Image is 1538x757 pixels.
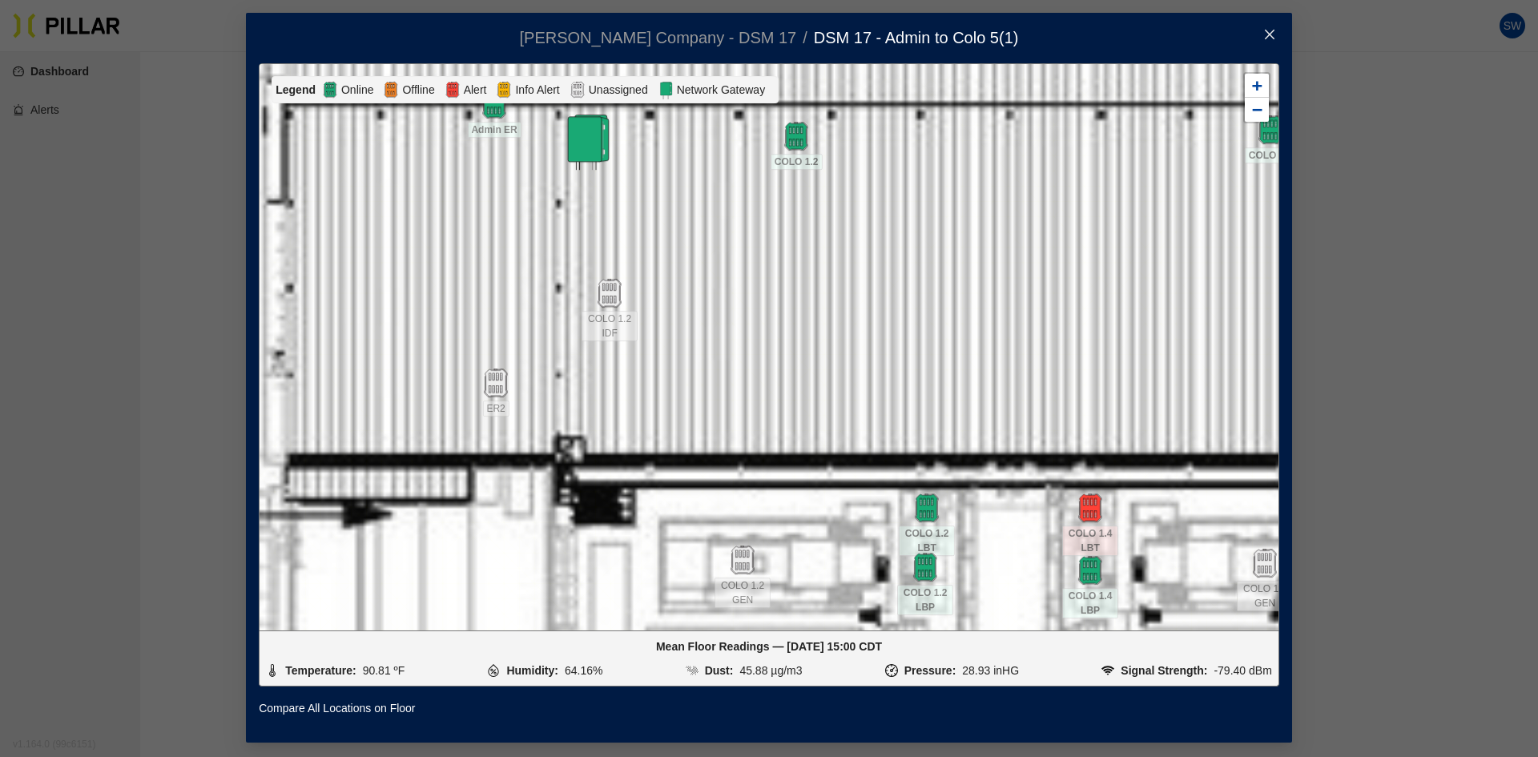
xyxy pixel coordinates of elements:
img: Marker [558,115,614,171]
div: Pressure: [904,662,956,679]
span: DSM 17 - Admin to Colo 5 ( 1 ) [814,29,1019,46]
span: [PERSON_NAME] Company - DSM 17 [520,29,797,46]
img: SIGNAL_RSSI [1101,664,1114,677]
div: COLO 1.2 LBP [897,554,953,582]
span: COLO 1.4 LBT [1062,526,1118,557]
img: Alert [445,80,461,99]
span: + [1252,75,1262,95]
img: TEMPERATURE [266,664,279,677]
img: pod-unassigned.895f376b.svg [1250,550,1279,578]
div: COLO 1.4 LBP [1062,557,1118,586]
span: Alert [461,81,490,99]
div: COLO 1.2 IDF [582,280,638,308]
span: COLO 1.2 IDF [582,312,638,342]
li: 90.81 ºF [266,662,405,679]
span: Unassigned [586,81,651,99]
div: COLO 1.4 [1242,116,1298,145]
div: Temperature: [285,662,356,679]
span: Online [338,81,376,99]
span: COLO 1.2 LBP [897,586,953,616]
span: COLO 1.4 LBP [1062,589,1118,619]
img: pod-action-alert.cfa918f9.svg [1076,494,1105,523]
img: PRESSURE [885,664,898,677]
span: Info Alert [512,81,562,99]
div: COLO 1.2 GEN [715,546,771,575]
span: COLO 1.4 GEN [1237,582,1293,612]
a: Zoom out [1245,98,1269,122]
img: pod-online.97050380.svg [1256,116,1285,145]
img: pod-online.97050380.svg [1076,557,1105,586]
div: COLO 1.4 LBT [1062,494,1118,523]
img: DUST [686,664,699,677]
div: COLO 1.2 [768,123,824,151]
img: pod-online.97050380.svg [911,554,940,582]
img: pod-unassigned.895f376b.svg [728,546,757,575]
div: ER2 [468,369,524,398]
div: Dust: [705,662,734,679]
li: -79.40 dBm [1101,662,1272,679]
div: COLO 1.4 GEN [1237,550,1293,578]
img: HUMIDITY [487,664,500,677]
span: − [1252,99,1262,119]
div: Admin ER [466,91,522,119]
span: ER2 [482,401,509,417]
img: pod-unassigned.895f376b.svg [595,280,624,308]
div: Humidity: [506,662,558,679]
a: Compare All Locations on Floor [259,699,415,717]
a: Zoom in [1245,74,1269,98]
li: 64.16% [487,662,602,679]
img: pod-unassigned.895f376b.svg [481,369,510,398]
button: Close [1247,13,1292,58]
span: Offline [399,81,437,99]
div: Signal Strength: [1121,662,1207,679]
img: Unassigned [570,80,586,99]
div: Mean Floor Readings — [DATE] 15:00 CDT [266,638,1272,655]
img: Alert [496,80,512,99]
div: Legend [276,81,322,99]
img: Network Gateway [658,80,674,99]
span: COLO 1.2 LBT [899,526,955,557]
img: pod-online.97050380.svg [480,91,509,119]
span: COLO 1.4 [1245,148,1297,164]
span: / [803,29,807,46]
span: COLO 1.2 GEN [715,578,771,609]
img: pod-online.97050380.svg [782,123,811,151]
span: COLO 1.2 [771,155,823,171]
span: Network Gateway [674,81,768,99]
li: 45.88 µg/m3 [686,662,803,679]
span: Admin ER [467,123,521,139]
li: 28.93 inHG [885,662,1019,679]
img: Offline [383,80,399,99]
span: close [1263,28,1276,41]
img: pod-online.97050380.svg [912,494,941,523]
img: Online [322,80,338,99]
div: COLO 1.2 LBT [899,494,955,523]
